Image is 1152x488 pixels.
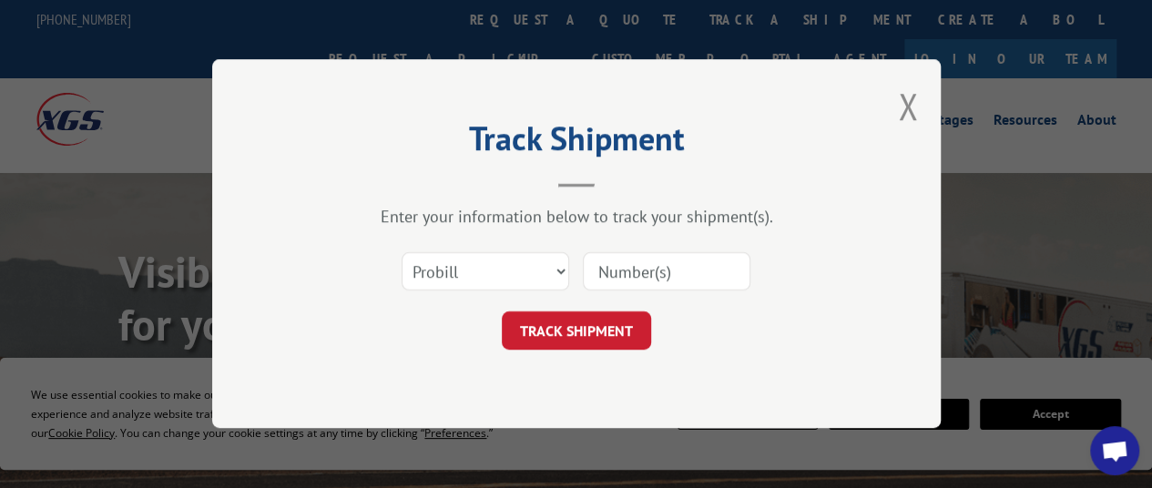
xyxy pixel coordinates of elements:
[583,253,750,291] input: Number(s)
[502,312,651,351] button: TRACK SHIPMENT
[303,207,850,228] div: Enter your information below to track your shipment(s).
[303,126,850,160] h2: Track Shipment
[1090,426,1139,475] div: Open chat
[898,82,918,130] button: Close modal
